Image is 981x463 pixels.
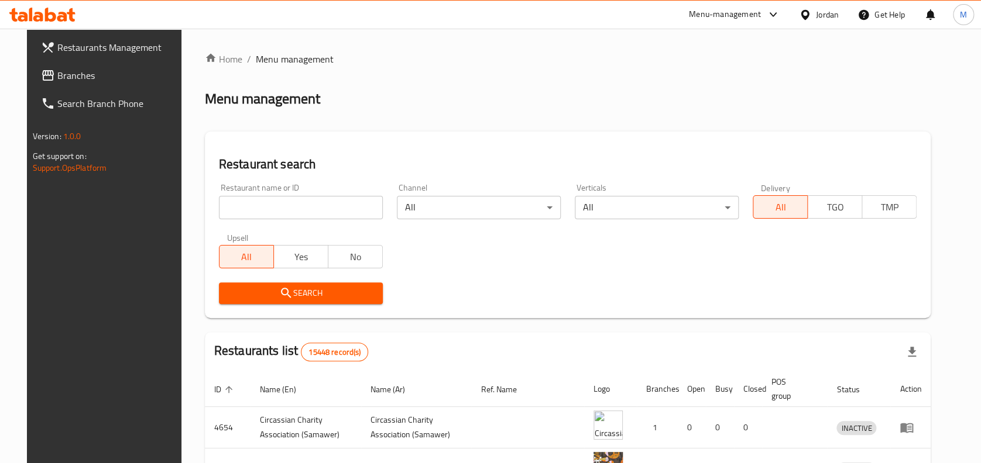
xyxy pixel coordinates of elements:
[734,407,762,448] td: 0
[214,382,236,396] span: ID
[836,421,876,435] div: INACTIVE
[256,52,334,66] span: Menu management
[57,40,181,54] span: Restaurants Management
[205,52,931,66] nav: breadcrumb
[898,338,926,366] div: Export file
[361,407,472,448] td: ​Circassian ​Charity ​Association​ (Samawer)
[32,89,191,118] a: Search Branch Phone
[867,199,912,216] span: TMP
[224,248,269,265] span: All
[890,371,931,407] th: Action
[812,199,857,216] span: TGO
[333,248,378,265] span: No
[228,286,373,300] span: Search
[397,196,561,219] div: All
[219,196,383,219] input: Search for restaurant name or ID..
[734,371,762,407] th: Closed
[371,382,420,396] span: Name (Ar)
[32,61,191,89] a: Branches
[33,160,107,175] a: Support.OpsPlatform
[247,52,251,66] li: /
[836,421,876,435] span: INACTIVE
[706,371,734,407] th: Busy
[900,420,921,434] div: Menu
[862,195,917,219] button: TMP
[33,148,87,164] span: Get support on:
[219,245,274,268] button: All
[205,89,320,108] h2: Menu management
[205,52,242,66] a: Home
[836,382,874,396] span: Status
[279,248,324,265] span: Yes
[57,68,181,82] span: Branches
[678,371,706,407] th: Open
[771,375,814,403] span: POS group
[227,233,249,241] label: Upsell
[63,129,81,144] span: 1.0.0
[706,407,734,448] td: 0
[214,342,369,361] h2: Restaurants list
[758,199,803,216] span: All
[678,407,706,448] td: 0
[328,245,383,268] button: No
[584,371,637,407] th: Logo
[273,245,328,268] button: Yes
[753,195,808,219] button: All
[32,33,191,61] a: Restaurants Management
[481,382,531,396] span: Ref. Name
[807,195,862,219] button: TGO
[219,282,383,304] button: Search
[57,96,181,110] span: Search Branch Phone
[594,410,623,440] img: ​Circassian ​Charity ​Association​ (Samawer)
[575,196,739,219] div: All
[301,343,368,361] div: Total records count
[960,8,967,21] span: M
[637,371,678,407] th: Branches
[205,407,251,448] td: 4654
[689,8,761,22] div: Menu-management
[816,8,839,21] div: Jordan
[260,382,311,396] span: Name (En)
[761,184,790,192] label: Delivery
[251,407,361,448] td: ​Circassian ​Charity ​Association​ (Samawer)
[219,156,917,173] h2: Restaurant search
[33,129,61,144] span: Version:
[637,407,678,448] td: 1
[301,347,368,358] span: 15448 record(s)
